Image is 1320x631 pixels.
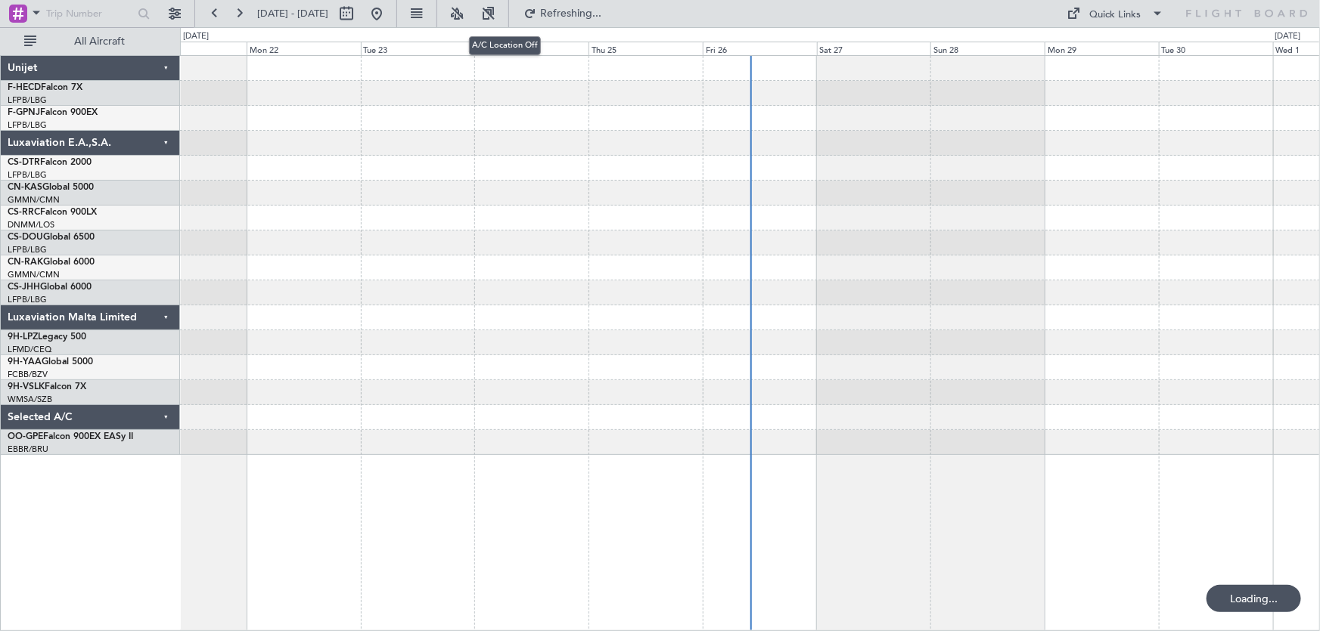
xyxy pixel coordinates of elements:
[8,244,47,255] a: LFPB/LBG
[132,42,247,55] div: Sun 21
[8,357,42,367] span: 9H-YAA
[8,258,95,267] a: CN-RAKGlobal 6000
[8,208,97,217] a: CS-RRCFalcon 900LX
[517,2,607,26] button: Refreshing...
[8,294,47,305] a: LFPB/LBG
[8,369,48,380] a: FCBB/BZV
[39,36,160,47] span: All Aircraft
[8,444,48,455] a: EBBR/BRU
[539,8,603,19] span: Refreshing...
[8,432,133,441] a: OO-GPEFalcon 900EX EASy II
[8,94,47,106] a: LFPB/LBG
[8,394,52,405] a: WMSA/SZB
[8,333,38,342] span: 9H-LPZ
[8,283,40,292] span: CS-JHH
[8,382,45,391] span: 9H-VSLK
[183,30,209,43] div: [DATE]
[1045,42,1159,55] div: Mon 29
[8,158,92,167] a: CS-DTRFalcon 2000
[8,194,60,206] a: GMMN/CMN
[8,158,40,167] span: CS-DTR
[1207,585,1301,612] div: Loading...
[8,432,43,441] span: OO-GPE
[8,269,60,280] a: GMMN/CMN
[8,382,86,391] a: 9H-VSLKFalcon 7X
[8,83,41,92] span: F-HECD
[46,2,133,25] input: Trip Number
[8,233,95,242] a: CS-DOUGlobal 6500
[8,283,92,292] a: CS-JHHGlobal 6000
[8,344,51,355] a: LFMD/CEQ
[17,29,164,54] button: All Aircraft
[8,258,43,267] span: CN-RAK
[257,7,328,20] span: [DATE] - [DATE]
[8,357,93,367] a: 9H-YAAGlobal 5000
[1090,8,1141,23] div: Quick Links
[8,169,47,181] a: LFPB/LBG
[1275,30,1301,43] div: [DATE]
[8,233,43,242] span: CS-DOU
[1060,2,1172,26] button: Quick Links
[8,119,47,131] a: LFPB/LBG
[1159,42,1273,55] div: Tue 30
[8,108,40,117] span: F-GPNJ
[930,42,1045,55] div: Sun 28
[8,219,54,230] a: DNMM/LOS
[703,42,817,55] div: Fri 26
[589,42,703,55] div: Thu 25
[8,183,94,192] a: CN-KASGlobal 5000
[817,42,931,55] div: Sat 27
[8,183,42,192] span: CN-KAS
[8,208,40,217] span: CS-RRC
[8,333,86,342] a: 9H-LPZLegacy 500
[361,42,475,55] div: Tue 23
[469,36,541,55] div: A/C Location Off
[8,83,82,92] a: F-HECDFalcon 7X
[247,42,361,55] div: Mon 22
[8,108,98,117] a: F-GPNJFalcon 900EX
